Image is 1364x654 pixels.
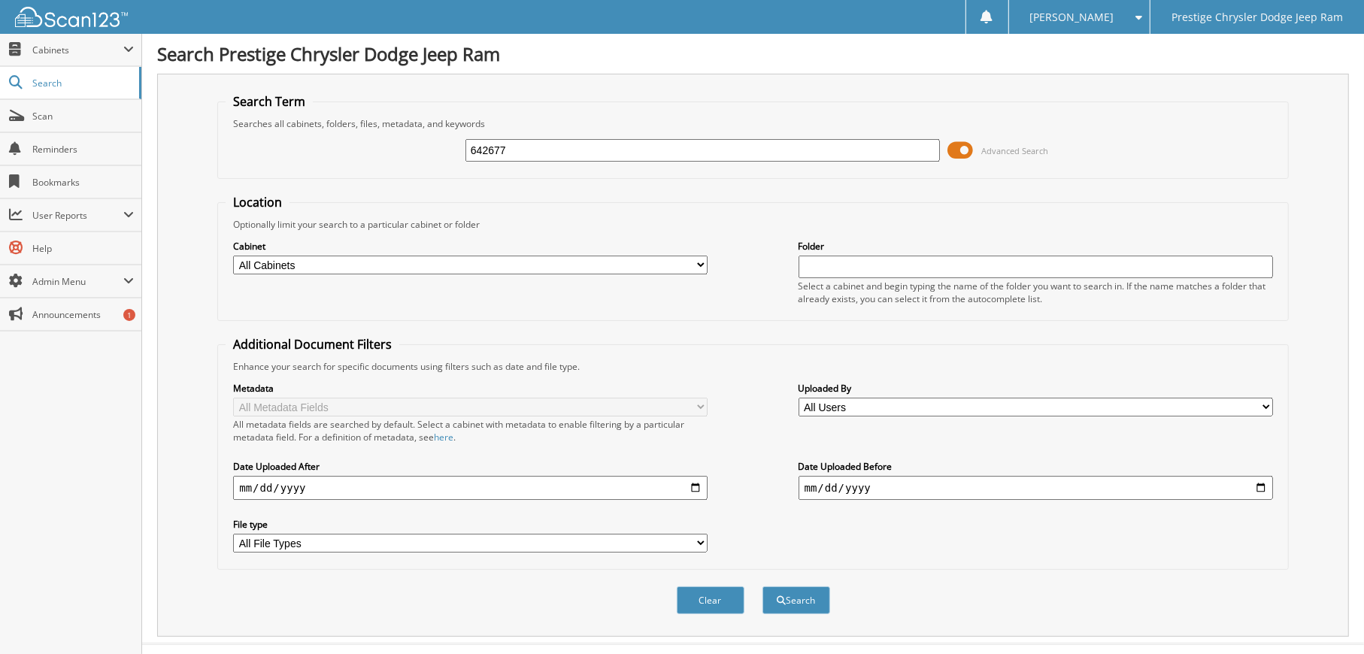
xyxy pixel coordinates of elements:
legend: Search Term [226,93,313,110]
input: start [233,476,708,500]
input: end [799,476,1273,500]
div: Enhance your search for specific documents using filters such as date and file type. [226,360,1281,373]
img: scan123-logo-white.svg [15,7,128,27]
label: Cabinet [233,240,708,253]
span: Admin Menu [32,275,123,288]
span: User Reports [32,209,123,222]
legend: Additional Document Filters [226,336,399,353]
span: Help [32,242,134,255]
span: Prestige Chrysler Dodge Jeep Ram [1172,13,1343,22]
div: 1 [123,309,135,321]
span: Advanced Search [981,145,1048,156]
label: Date Uploaded Before [799,460,1273,473]
span: Search [32,77,132,89]
div: Searches all cabinets, folders, files, metadata, and keywords [226,117,1281,130]
div: All metadata fields are searched by default. Select a cabinet with metadata to enable filtering b... [233,418,708,444]
label: Date Uploaded After [233,460,708,473]
div: Optionally limit your search to a particular cabinet or folder [226,218,1281,231]
label: Metadata [233,382,708,395]
span: [PERSON_NAME] [1030,13,1114,22]
label: Uploaded By [799,382,1273,395]
a: here [434,431,453,444]
button: Search [762,586,830,614]
iframe: Chat Widget [1289,582,1364,654]
label: File type [233,518,708,531]
div: Select a cabinet and begin typing the name of the folder you want to search in. If the name match... [799,280,1273,305]
span: Cabinets [32,44,123,56]
h1: Search Prestige Chrysler Dodge Jeep Ram [157,41,1349,66]
span: Scan [32,110,134,123]
label: Folder [799,240,1273,253]
span: Announcements [32,308,134,321]
button: Clear [677,586,744,614]
span: Reminders [32,143,134,156]
legend: Location [226,194,289,210]
span: Bookmarks [32,176,134,189]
